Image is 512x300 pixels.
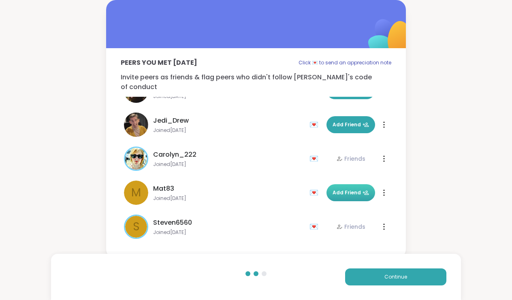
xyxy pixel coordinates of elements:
span: Continue [384,273,407,281]
p: Peers you met [DATE] [121,58,197,68]
span: M [131,184,141,201]
span: Mat83 [153,184,174,194]
div: Friends [336,223,365,231]
img: Carolyn_222 [125,148,147,170]
button: Add Friend [326,116,375,133]
span: Add Friend [333,189,369,196]
span: Jedi_Drew [153,116,189,126]
div: Friends [336,155,365,163]
button: Add Friend [326,184,375,201]
div: 💌 [309,186,322,199]
span: Joined [DATE] [153,161,305,168]
span: Carolyn_222 [153,150,196,160]
p: Click 💌 to send an appreciation note [299,58,391,68]
span: Joined [DATE] [153,127,305,134]
div: 💌 [309,220,322,233]
img: Jedi_Drew [124,113,148,137]
span: S [133,218,140,235]
span: Joined [DATE] [153,195,305,202]
span: Joined [DATE] [153,229,305,236]
span: Add Friend [333,121,369,128]
span: Steven6560 [153,218,192,228]
button: Continue [345,268,446,285]
p: Invite peers as friends & flag peers who didn't follow [PERSON_NAME]'s code of conduct [121,72,391,92]
div: 💌 [309,152,322,165]
div: 💌 [309,118,322,131]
